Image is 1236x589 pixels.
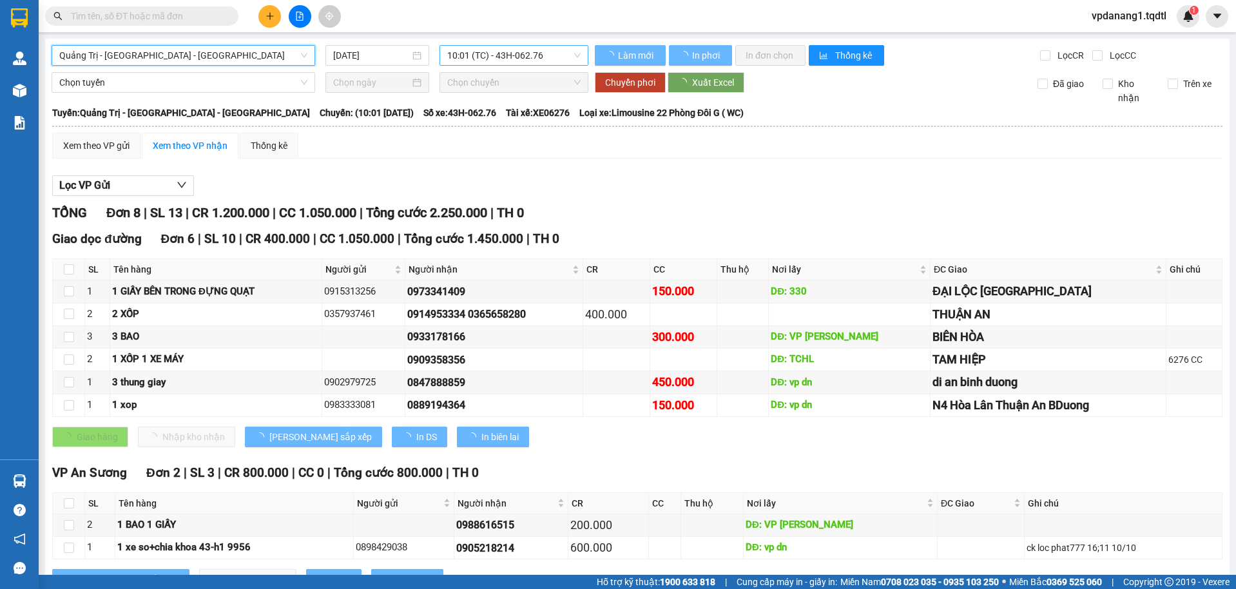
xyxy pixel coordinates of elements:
button: file-add [289,5,311,28]
span: Cung cấp máy in - giấy in: [737,575,837,589]
span: Lọc VP Gửi [59,177,110,193]
th: SL [85,259,110,280]
div: 0847888859 [407,374,580,391]
button: Xuất Excel [668,72,744,93]
span: SL 13 [150,205,182,220]
div: 0915313256 [324,284,403,300]
button: Lọc VP Gửi [52,175,194,196]
span: vpdanang1.tqdtl [1081,8,1177,24]
div: di an binh duong [932,373,1164,391]
div: ĐẠI LỘC [GEOGRAPHIC_DATA] [932,282,1164,300]
span: In biên lai [481,430,519,444]
div: DĐ: vp dn [746,540,935,555]
span: TH 0 [497,205,524,220]
div: 300.000 [652,328,715,346]
span: loading [255,432,269,441]
th: CR [583,259,650,280]
div: 450.000 [652,373,715,391]
div: 6276 CC [1168,352,1220,367]
div: 200.000 [570,516,646,534]
span: CR 400.000 [246,231,310,246]
div: DĐ: 330 [771,284,928,300]
img: warehouse-icon [13,84,26,97]
span: CR 1.200.000 [192,205,269,220]
span: | [292,465,295,480]
span: message [14,562,26,574]
span: | [398,231,401,246]
span: | [186,205,189,220]
span: Chọn tuyến [59,73,307,92]
div: Xem theo VP gửi [63,139,130,153]
span: Người nhận [409,262,569,276]
span: Làm mới [618,48,655,63]
span: ⚪️ [1002,579,1006,584]
span: | [218,465,221,480]
span: ĐC Giao [941,496,1011,510]
span: CC 1.050.000 [320,231,394,246]
span: Chọn chuyến [447,73,581,92]
span: search [53,12,63,21]
button: [PERSON_NAME] sắp xếp [245,427,382,447]
div: 3 BAO [112,329,320,345]
div: 150.000 [652,396,715,414]
input: Tìm tên, số ĐT hoặc mã đơn [71,9,223,23]
span: Đơn 8 [106,205,140,220]
span: Quảng Trị - Bình Dương - Bình Phước [59,46,307,65]
span: In DS [331,572,351,586]
span: Lọc CR [1052,48,1086,63]
span: CC 1.050.000 [279,205,356,220]
span: 10:01 (TC) - 43H-062.76 [447,46,581,65]
div: ck loc phat777 16;11 10/10 [1027,541,1220,555]
strong: 0708 023 035 - 0935 103 250 [881,577,999,587]
div: 3 [87,329,108,345]
th: Tên hàng [115,493,354,514]
span: SL 3 [190,465,215,480]
img: solution-icon [13,116,26,130]
span: Lọc CC [1105,48,1138,63]
span: Xuất Excel [692,75,734,90]
b: Tuyến: Quảng Trị - [GEOGRAPHIC_DATA] - [GEOGRAPHIC_DATA] [52,108,310,118]
div: 1 [87,540,113,555]
span: SL 10 [204,231,236,246]
div: 0905218214 [456,540,566,556]
span: Tổng cước 2.250.000 [366,205,487,220]
th: CR [568,493,649,514]
span: Chuyến: (10:01 [DATE]) [320,106,414,120]
div: 0889194364 [407,397,580,413]
div: 1 XỐP 1 XE MÁY [112,352,320,367]
div: DĐ: VP [PERSON_NAME] [771,329,928,345]
span: CR 800.000 [224,465,289,480]
button: In DS [392,427,447,447]
span: Hỗ trợ kỹ thuật: [597,575,715,589]
img: warehouse-icon [13,474,26,488]
th: CC [649,493,681,514]
div: 1 xe so+chia khoa 43-h1 9956 [117,540,352,555]
input: 11/10/2025 [333,48,410,63]
button: Làm mới [595,45,666,66]
div: 150.000 [652,282,715,300]
div: 2 [87,517,113,533]
span: Đã giao [1048,77,1089,91]
div: 400.000 [585,305,648,323]
span: Thống kê [835,48,874,63]
span: Miền Bắc [1009,575,1102,589]
span: Tổng cước 800.000 [334,465,443,480]
span: | [490,205,494,220]
button: caret-down [1206,5,1228,28]
div: 1 [87,398,108,413]
span: aim [325,12,334,21]
span: copyright [1164,577,1173,586]
th: CC [650,259,717,280]
span: Trên xe [1178,77,1217,91]
div: DĐ: VP [PERSON_NAME] [746,517,935,533]
th: Thu hộ [717,259,769,280]
div: Xem theo VP nhận [153,139,227,153]
button: In phơi [669,45,732,66]
span: | [446,465,449,480]
span: Nơi lấy [747,496,924,510]
div: 1 xop [112,398,320,413]
span: loading [605,51,616,60]
span: | [313,231,316,246]
span: Loại xe: Limousine 22 Phòng Đôi G ( WC) [579,106,744,120]
div: DĐ: TCHL [771,352,928,367]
